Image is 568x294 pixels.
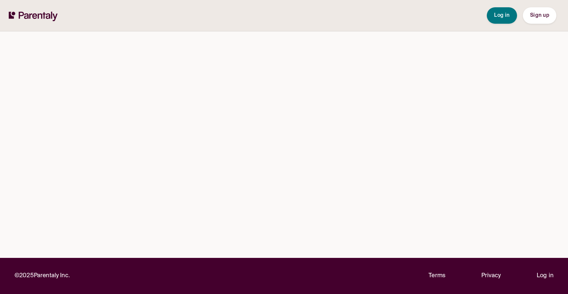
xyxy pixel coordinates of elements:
[15,271,70,281] p: © 2025 Parentaly Inc.
[481,271,501,281] a: Privacy
[537,271,553,281] a: Log in
[429,271,445,281] a: Terms
[494,13,510,18] span: Log in
[523,7,556,24] button: Sign up
[487,7,517,24] button: Log in
[530,13,549,18] span: Sign up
